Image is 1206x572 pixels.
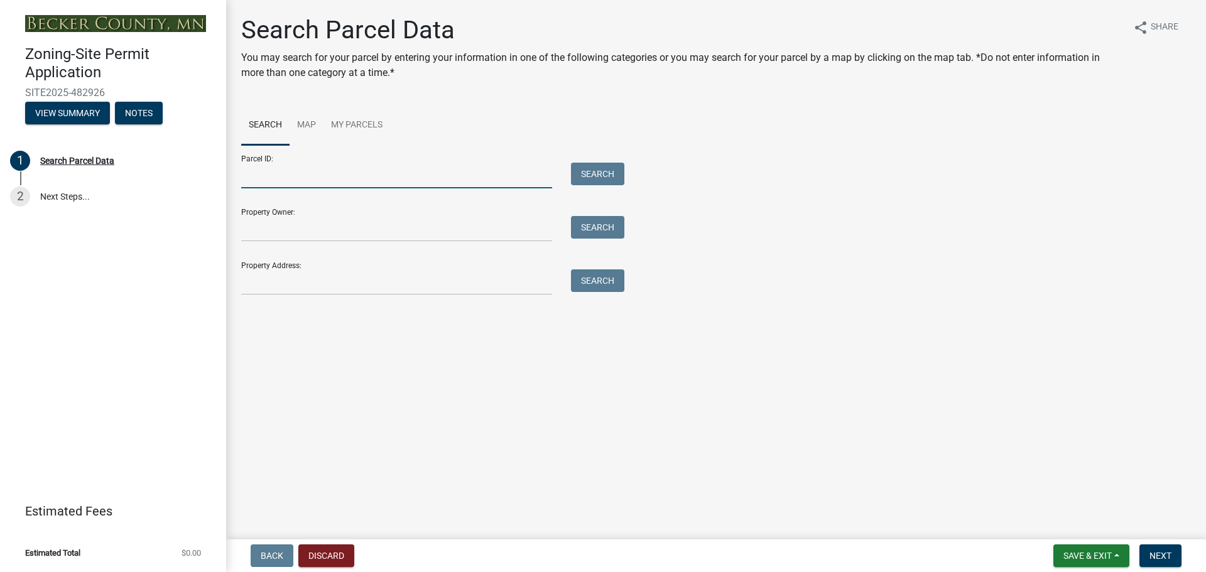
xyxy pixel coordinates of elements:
button: Search [571,269,624,292]
div: 2 [10,186,30,207]
span: Estimated Total [25,549,80,557]
img: Becker County, Minnesota [25,15,206,32]
wm-modal-confirm: Summary [25,109,110,119]
button: Search [571,216,624,239]
button: Search [571,163,624,185]
button: shareShare [1123,15,1188,40]
p: You may search for your parcel by entering your information in one of the following categories or... [241,50,1123,80]
a: Estimated Fees [10,499,206,524]
div: 1 [10,151,30,171]
span: Share [1151,20,1178,35]
button: Notes [115,102,163,124]
span: SITE2025-482926 [25,87,201,99]
button: Next [1139,544,1182,567]
a: Search [241,105,290,146]
span: Next [1149,551,1171,561]
h4: Zoning-Site Permit Application [25,45,216,82]
div: Search Parcel Data [40,156,114,165]
wm-modal-confirm: Notes [115,109,163,119]
span: $0.00 [182,549,201,557]
button: Back [251,544,293,567]
span: Save & Exit [1063,551,1112,561]
button: Save & Exit [1053,544,1129,567]
span: Back [261,551,283,561]
button: Discard [298,544,354,567]
button: View Summary [25,102,110,124]
i: share [1133,20,1148,35]
a: Map [290,105,323,146]
a: My Parcels [323,105,390,146]
h1: Search Parcel Data [241,15,1123,45]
